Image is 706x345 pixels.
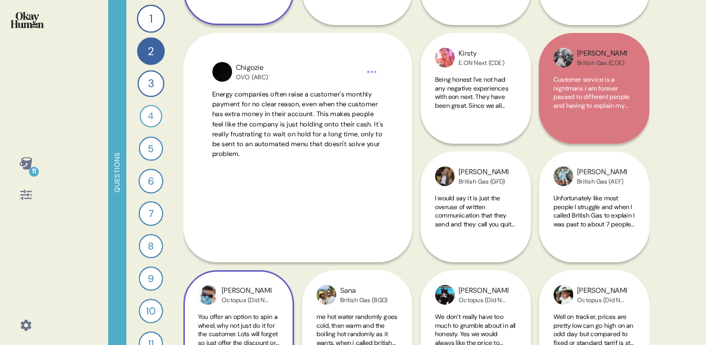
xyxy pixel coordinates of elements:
div: Octopus (Did Not Answer) [577,296,627,304]
div: 7 [139,201,163,226]
div: 5 [139,136,163,160]
div: OVO (ABC) [236,73,268,81]
div: [PERSON_NAME] [459,167,508,178]
div: [PERSON_NAME] [459,285,508,296]
div: Sana [340,285,387,296]
img: profilepic_24238609865807566.jpg [317,285,336,305]
span: Unfortunately like most people I struggle and when I called British Gas to explain I was past to ... [554,194,634,263]
div: [PERSON_NAME] [577,285,627,296]
div: Octopus (Did Not Answer) [459,296,508,304]
div: British Gas (BGD) [340,296,387,304]
img: profilepic_30892200423759459.jpg [212,62,232,82]
div: 8 [139,234,163,258]
img: profilepic_30898730046440589.jpg [554,48,573,67]
div: 6 [139,169,163,193]
img: profilepic_24305448275782816.jpg [435,166,455,186]
img: profilepic_24320105464284517.jpg [435,285,455,305]
img: profilepic_24383964654595475.jpg [554,285,573,305]
div: 9 [139,266,163,290]
div: 3 [138,70,165,97]
div: E.ON Next (CDE) [459,59,504,67]
img: okayhuman.3b1b6348.png [11,12,44,28]
div: Chigozie [236,63,268,73]
div: British Gas (GFD) [459,178,508,186]
div: [PERSON_NAME] [577,167,627,178]
div: 1 [137,4,165,32]
div: 2 [137,37,165,65]
div: British Gas (AEF) [577,178,627,186]
img: profilepic_24224448190545749.jpg [554,166,573,186]
span: Energy companies often raise a customer's monthly payment for no clear reason, even when the cust... [212,90,383,158]
div: [PERSON_NAME] [577,48,627,59]
span: Customer service is a nightmare. I am forever passed to different people and having to explain my... [554,75,634,161]
span: Being honest I've not had any negative experiences with eon next. They have been great. Since we ... [435,75,515,179]
span: I would say it is just the overuse of written communication that they send and they call you quit... [435,194,515,271]
div: 10 [139,299,163,323]
img: profilepic_24212828651743953.jpg [435,48,455,67]
div: Kirsty [459,48,504,59]
div: 4 [140,105,162,127]
div: 11 [29,167,39,177]
div: British Gas (CDE) [577,59,627,67]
